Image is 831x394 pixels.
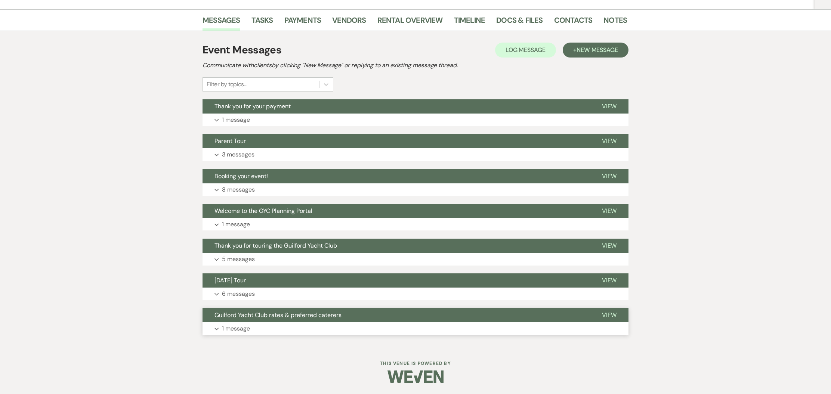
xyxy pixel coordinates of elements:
a: Contacts [554,14,593,31]
button: View [590,273,628,288]
a: Messages [203,14,240,31]
button: +New Message [563,43,628,58]
span: Guilford Yacht Club rates & preferred caterers [214,311,342,319]
span: Parent Tour [214,137,246,145]
p: 8 messages [222,185,255,195]
a: Tasks [251,14,273,31]
button: View [590,99,628,114]
span: Booking your event! [214,172,268,180]
button: [DATE] Tour [203,273,590,288]
h2: Communicate with clients by clicking "New Message" or replying to an existing message thread. [203,61,628,70]
button: 3 messages [203,148,628,161]
span: View [602,172,617,180]
button: Log Message [495,43,556,58]
a: Notes [603,14,627,31]
span: View [602,311,617,319]
a: Rental Overview [377,14,443,31]
button: Welcome to the GYC Planning Portal [203,204,590,218]
span: View [602,102,617,110]
span: View [602,137,617,145]
span: Log Message [506,46,546,54]
button: 1 message [203,114,628,126]
img: Weven Logo [387,364,444,390]
button: Thank you for your payment [203,99,590,114]
span: View [602,276,617,284]
a: Payments [284,14,321,31]
p: 1 message [222,115,250,125]
button: View [590,204,628,218]
button: 8 messages [203,183,628,196]
button: 1 message [203,322,628,335]
button: View [590,308,628,322]
button: 5 messages [203,253,628,266]
span: Thank you for touring the Guilford Yacht Club [214,242,337,249]
span: Thank you for your payment [214,102,291,110]
button: View [590,169,628,183]
p: 1 message [222,324,250,333]
button: Thank you for touring the Guilford Yacht Club [203,239,590,253]
span: New Message [577,46,618,54]
button: View [590,134,628,148]
p: 1 message [222,220,250,229]
div: Filter by topics... [207,80,247,89]
button: 1 message [203,218,628,231]
button: Booking your event! [203,169,590,183]
button: Parent Tour [203,134,590,148]
span: Welcome to the GYC Planning Portal [214,207,312,215]
span: View [602,242,617,249]
p: 3 messages [222,150,254,159]
a: Timeline [454,14,485,31]
a: Docs & Files [496,14,543,31]
button: 6 messages [203,288,628,300]
span: [DATE] Tour [214,276,246,284]
span: View [602,207,617,215]
a: Vendors [332,14,366,31]
button: Guilford Yacht Club rates & preferred caterers [203,308,590,322]
button: View [590,239,628,253]
h1: Event Messages [203,42,281,58]
p: 5 messages [222,254,255,264]
p: 6 messages [222,289,255,299]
